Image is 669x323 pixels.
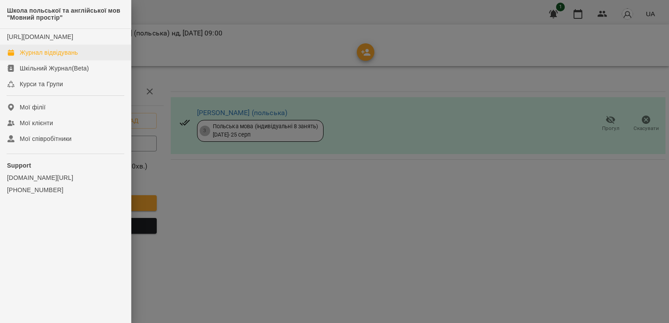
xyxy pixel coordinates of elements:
[20,103,46,112] div: Мої філії
[20,134,72,143] div: Мої співробітники
[7,186,124,194] a: [PHONE_NUMBER]
[7,33,73,40] a: [URL][DOMAIN_NAME]
[20,48,78,57] div: Журнал відвідувань
[20,80,63,88] div: Курси та Групи
[7,161,124,170] p: Support
[20,119,53,127] div: Мої клієнти
[7,7,124,21] span: Школа польської та англійської мов "Мовний простір"
[7,173,124,182] a: [DOMAIN_NAME][URL]
[20,64,89,73] div: Шкільний Журнал(Beta)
